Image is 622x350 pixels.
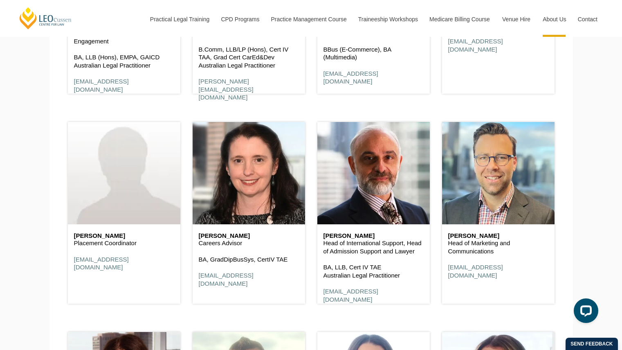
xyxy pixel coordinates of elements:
a: About Us [537,2,572,37]
a: [EMAIL_ADDRESS][DOMAIN_NAME] [74,78,129,93]
p: B.Comm, LLB/LP (Hons), Cert IV TAA, Grad Cert CarEd&Dev Australian Legal Practitioner [199,45,299,70]
a: [EMAIL_ADDRESS][DOMAIN_NAME] [74,256,129,271]
a: [EMAIL_ADDRESS][DOMAIN_NAME] [323,288,378,303]
p: BA, GradDipBusSys, CertIV TAE [199,255,299,264]
a: [PERSON_NAME][EMAIL_ADDRESS][DOMAIN_NAME] [199,78,254,101]
a: Venue Hire [496,2,537,37]
a: Contact [572,2,604,37]
a: [EMAIL_ADDRESS][DOMAIN_NAME] [448,264,503,279]
h6: [PERSON_NAME] [74,233,174,239]
p: Careers Advisor [199,239,299,247]
p: BBus (E-Commerce), BA (Multimedia) [323,45,424,61]
a: Traineeship Workshops [352,2,423,37]
h6: [PERSON_NAME] [323,233,424,239]
a: [EMAIL_ADDRESS][DOMAIN_NAME] [448,38,503,53]
p: BA, LLB, Cert IV TAE Australian Legal Practitioner [323,263,424,279]
a: Medicare Billing Course [423,2,496,37]
p: BA, LLB (Hons), EMPA, GAICD Australian Legal Practitioner [74,53,174,69]
a: CPD Programs [215,2,265,37]
a: Practical Legal Training [144,2,215,37]
iframe: LiveChat chat widget [567,295,602,330]
p: Head of International Support, Head of Admission Support and Lawyer [323,239,424,255]
a: [EMAIL_ADDRESS][DOMAIN_NAME] [323,70,378,85]
p: Head of Marketing and Communications [448,239,548,255]
a: Practice Management Course [265,2,352,37]
a: [PERSON_NAME] Centre for Law [18,7,73,30]
h6: [PERSON_NAME] [199,233,299,239]
h6: [PERSON_NAME] [448,233,548,239]
p: Placement Coordinator [74,239,174,247]
a: [EMAIL_ADDRESS][DOMAIN_NAME] [199,272,254,287]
